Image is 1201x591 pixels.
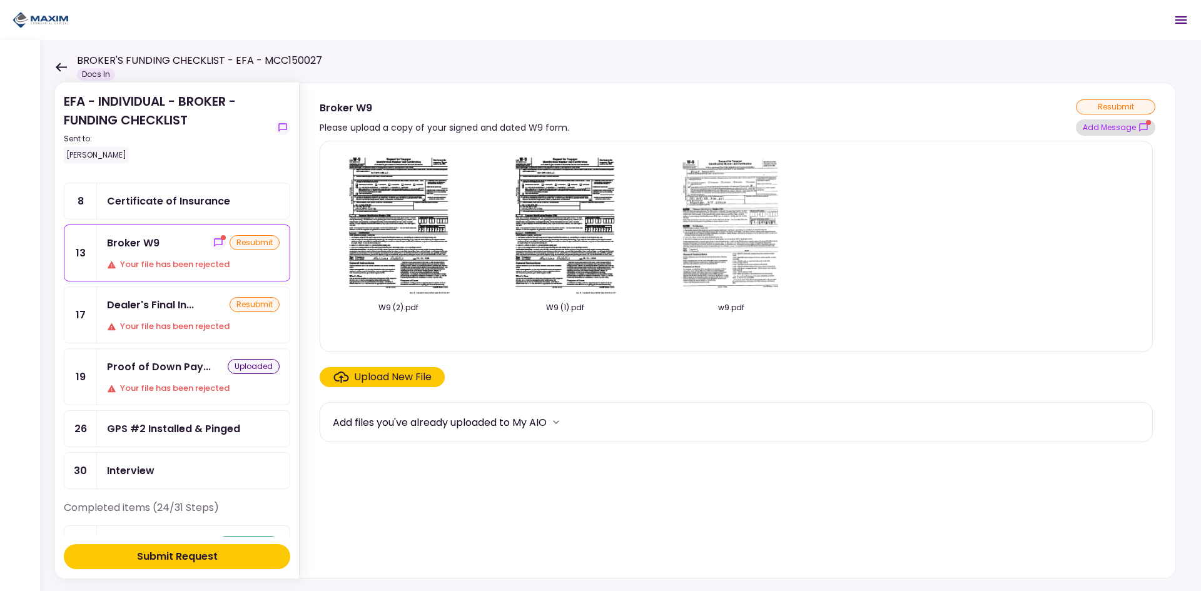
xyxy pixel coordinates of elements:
[1076,119,1155,136] button: show-messages
[77,53,322,68] h1: BROKER'S FUNDING CHECKLIST - EFA - MCC150027
[64,453,97,488] div: 30
[64,526,97,562] div: 1
[354,370,432,385] div: Upload New File
[211,235,226,250] button: show-messages
[77,68,115,81] div: Docs In
[1076,99,1155,114] div: resubmit
[333,415,547,430] div: Add files you've already uploaded to My AIO
[107,382,280,395] div: Your file has been rejected
[107,235,160,251] div: Broker W9
[228,359,280,374] div: uploaded
[64,544,290,569] button: Submit Request
[64,348,290,405] a: 19Proof of Down Payment 1uploadedYour file has been rejected
[107,359,211,375] div: Proof of Down Payment 1
[64,225,97,281] div: 13
[320,120,569,135] div: Please upload a copy of your signed and dated W9 form.
[64,183,290,220] a: 8Certificate of Insurance
[64,525,290,562] a: 1EFA Contractapproved
[64,147,129,163] div: [PERSON_NAME]
[230,297,280,312] div: resubmit
[64,349,97,405] div: 19
[299,83,1176,578] div: Broker W9Please upload a copy of your signed and dated W9 form.resubmitshow-messagesW9 (2).pdfW9 ...
[107,463,155,478] div: Interview
[107,320,280,333] div: Your file has been rejected
[64,133,270,144] div: Sent to:
[64,92,270,163] div: EFA - INDIVIDUAL - BROKER - FUNDING CHECKLIST
[107,421,240,437] div: GPS #2 Installed & Pinged
[13,11,69,29] img: Partner icon
[1166,5,1196,35] button: Open menu
[64,225,290,281] a: 13Broker W9show-messagesresubmitYour file has been rejected
[64,410,290,447] a: 26GPS #2 Installed & Pinged
[64,411,97,447] div: 26
[547,413,565,432] button: more
[275,120,290,135] button: show-messages
[107,297,194,313] div: Dealer's Final Invoice
[64,286,290,343] a: 17Dealer's Final InvoiceresubmitYour file has been rejected
[320,100,569,116] div: Broker W9
[218,536,280,551] div: approved
[666,302,797,313] div: w9.pdf
[137,549,218,564] div: Submit Request
[107,258,280,271] div: Your file has been rejected
[107,536,175,552] div: EFA Contract
[333,302,464,313] div: W9 (2).pdf
[64,452,290,489] a: 30Interview
[107,193,230,209] div: Certificate of Insurance
[499,302,631,313] div: W9 (1).pdf
[64,287,97,343] div: 17
[64,500,290,525] div: Completed items (24/31 Steps)
[230,235,280,250] div: resubmit
[64,183,97,219] div: 8
[320,367,445,387] span: Click here to upload the required document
